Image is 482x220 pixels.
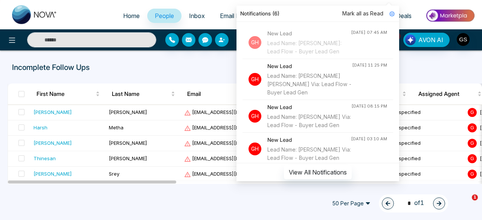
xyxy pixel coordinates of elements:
[249,110,261,123] p: Gh
[12,5,57,24] img: Nova CRM Logo
[418,90,476,99] span: Assigned Agent
[423,7,477,24] img: Market-place.gif
[405,35,416,45] img: Lead Flow
[109,124,124,130] span: Metha
[351,103,387,109] div: [DATE] 08:15 PM
[403,198,424,208] span: of 1
[212,9,270,23] a: Email Marketing
[34,155,56,162] div: Thinesan
[418,35,443,44] span: AVON AI
[403,33,450,47] button: AVON AI
[352,62,387,68] div: [DATE] 11:25 PM
[342,9,383,18] span: Mark all as Read
[116,9,147,23] a: Home
[327,197,376,209] span: 50 Per Page
[189,12,205,20] span: Inbox
[267,113,351,129] div: Lead Name: [PERSON_NAME] Via: Lead Flow - Buyer Lead Gen
[34,139,72,147] div: [PERSON_NAME]
[267,136,351,144] h4: New Lead
[109,171,119,177] span: Srey
[456,194,474,212] iframe: Intercom live chat
[389,151,465,167] td: Unspecified
[468,123,477,132] span: G
[468,170,477,179] span: G
[351,29,387,36] div: [DATE] 07:45 AM
[249,36,261,49] p: Gh
[147,9,182,23] a: People
[184,109,273,115] span: [EMAIL_ADDRESS][DOMAIN_NAME]
[472,194,478,200] span: 1
[236,6,399,22] div: Notifications (6)
[181,83,262,105] th: Email
[249,73,261,86] p: Gh
[389,105,465,120] td: Unspecified
[468,139,477,148] span: G
[34,170,72,178] div: [PERSON_NAME]
[184,155,273,161] span: [EMAIL_ADDRESS][DOMAIN_NAME]
[468,108,477,117] span: G
[284,168,352,175] a: View All Notifications
[389,120,465,136] td: Unspecified
[187,90,250,99] span: Email
[123,12,140,20] span: Home
[182,9,212,23] a: Inbox
[267,62,352,70] h4: New Lead
[389,9,419,23] a: Deals
[109,140,147,146] span: [PERSON_NAME]
[249,143,261,155] p: Gh
[220,12,262,20] span: Email Marketing
[109,155,147,161] span: [PERSON_NAME]
[184,171,273,177] span: [EMAIL_ADDRESS][DOMAIN_NAME]
[351,136,387,142] div: [DATE] 03:10 AM
[106,83,181,105] th: Last Name
[12,62,314,73] p: Incomplete Follow Ups
[457,33,470,46] img: User Avatar
[37,90,94,99] span: First Name
[267,103,351,111] h4: New Lead
[468,154,477,163] span: G
[34,108,72,116] div: [PERSON_NAME]
[267,72,352,97] div: Lead Name: [PERSON_NAME] [PERSON_NAME] Via: Lead Flow - Buyer Lead Gen
[109,109,147,115] span: [PERSON_NAME]
[267,29,351,38] h4: New Lead
[267,39,351,56] div: Lead Name: [PERSON_NAME]: Lead Flow - Buyer Lead Gen
[267,146,351,162] div: Lead Name: [PERSON_NAME] Via: Lead Flow - Buyer Lead Gen
[155,12,174,20] span: People
[389,167,465,182] td: Unspecified
[284,165,352,179] button: View All Notifications
[184,124,273,130] span: [EMAIL_ADDRESS][DOMAIN_NAME]
[34,124,47,131] div: Harsh
[112,90,169,99] span: Last Name
[389,136,465,151] td: Unspecified
[396,12,412,20] span: Deals
[31,83,106,105] th: First Name
[184,140,273,146] span: [EMAIL_ADDRESS][DOMAIN_NAME]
